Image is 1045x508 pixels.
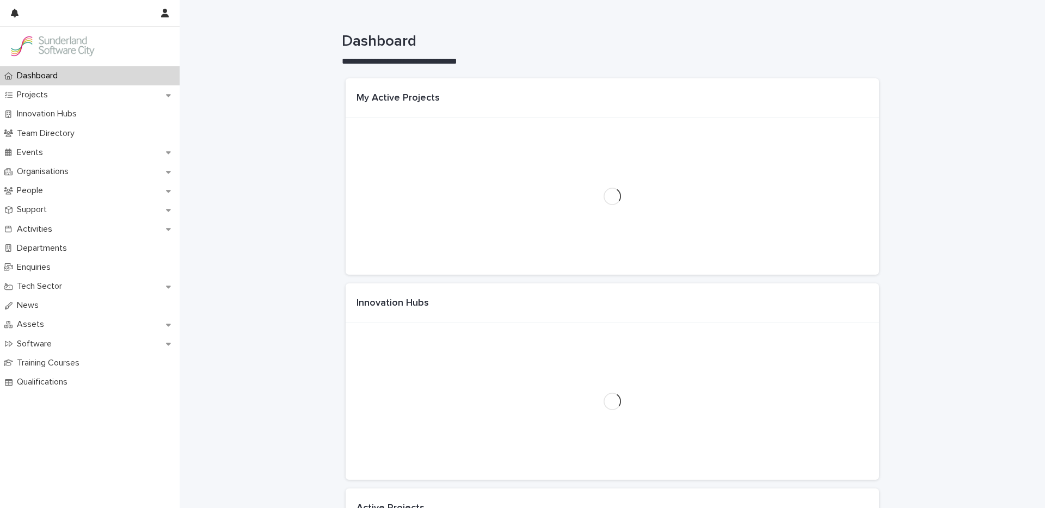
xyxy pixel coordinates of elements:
h1: My Active Projects [356,92,440,104]
p: Qualifications [13,377,76,387]
p: Innovation Hubs [13,109,85,119]
p: Tech Sector [13,281,71,292]
p: Organisations [13,166,77,177]
p: Assets [13,319,53,330]
h1: Dashboard [342,33,875,51]
p: Departments [13,243,76,253]
p: Activities [13,224,61,234]
p: People [13,185,52,196]
p: News [13,300,47,311]
p: Software [13,339,60,349]
p: Team Directory [13,128,83,139]
p: Events [13,147,52,158]
p: Dashboard [13,71,66,81]
p: Enquiries [13,262,59,272]
p: Support [13,205,56,215]
p: Projects [13,90,57,100]
h1: Innovation Hubs [356,298,429,309]
p: Training Courses [13,358,88,368]
img: Kay6KQejSz2FjblR6DWv [9,35,96,57]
